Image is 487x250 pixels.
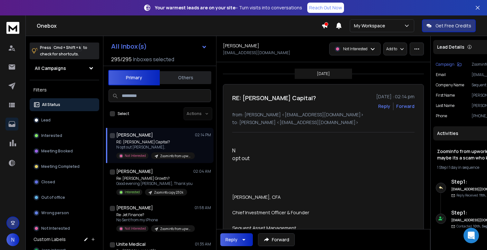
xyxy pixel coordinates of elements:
h3: Custom Labels [33,236,66,243]
p: Not Interested [125,153,146,158]
p: N opt out [PERSON_NAME], [116,145,194,150]
button: Meeting Completed [30,160,99,173]
h3: Filters [30,85,99,94]
p: Re: [PERSON_NAME] Growth? [116,176,193,181]
h1: Unite Medical [116,241,146,247]
p: Meeting Booked [41,149,73,154]
button: All Campaigns [30,62,99,75]
p: Press to check for shortcuts. [40,44,87,57]
p: Zoominfo from upwork guy maybe its a scam who knows [160,226,191,231]
button: N [6,233,19,246]
p: 01:58 AM [195,205,211,210]
h1: [PERSON_NAME] [116,168,153,175]
button: Primary [108,70,160,85]
span: Cmd + Shift + k [53,44,82,51]
img: logo [6,22,19,34]
p: Zoominfo from upwork guy maybe its a scam who knows [160,154,191,159]
button: Lead [30,114,99,127]
button: Reply [378,103,390,110]
p: Interested [41,133,62,138]
h1: [PERSON_NAME] [223,43,259,49]
p: Zoominfo copy 230k [154,190,183,195]
p: No Sent from my iPhone [116,217,194,223]
p: 02:14 PM [195,132,211,138]
a: Reach Out Now [307,3,344,13]
div: Reply [225,236,237,243]
p: Lead Details [437,44,464,50]
button: Get Free Credits [422,19,476,32]
button: Interested [30,129,99,142]
span: Sequent Asset Management [232,225,296,231]
p: – Turn visits into conversations [155,5,302,11]
p: Email [436,72,446,77]
p: Not Interested [343,46,368,52]
span: [PERSON_NAME], CFA [232,194,281,200]
label: Select [118,111,129,116]
p: Meeting Completed [41,164,80,169]
strong: Your warmest leads are on your site [155,5,235,11]
div: Forward [396,103,415,110]
h1: [PERSON_NAME] [116,132,153,138]
p: Out of office [41,195,65,200]
p: Company Name [436,82,464,88]
button: Reply [220,233,253,246]
button: Forward [258,233,295,246]
p: RE: [PERSON_NAME] Capital? [116,139,194,145]
p: 02:04 AM [193,169,211,174]
p: Lead [41,118,51,123]
button: Campaign [436,62,462,67]
p: My Workspace [354,23,388,29]
p: [DATE] : 02:14 pm [376,93,415,100]
p: Good evening [PERSON_NAME], Thank you [116,181,193,186]
span: 1 day in sequence [449,165,479,170]
p: Phone [436,113,447,119]
p: Closed [41,179,55,185]
p: All Status [42,102,60,107]
h1: [PERSON_NAME] [116,205,153,211]
p: Not Interested [41,226,70,231]
button: Out of office [30,191,99,204]
p: 01:35 AM [195,242,211,247]
p: First Name [436,93,455,98]
p: Not Interested [125,226,146,231]
button: Meeting Booked [30,145,99,158]
span: 1 Step [437,165,447,170]
button: All Inbox(s) [106,40,212,53]
p: to: [PERSON_NAME] <[EMAIL_ADDRESS][DOMAIN_NAME]> [232,119,415,126]
p: [EMAIL_ADDRESS][DOMAIN_NAME] [223,50,290,55]
p: Get Free Credits [435,23,471,29]
p: Wrong person [41,210,69,216]
p: Re: Jet Finance? [116,212,194,217]
p: Campaign [436,62,454,67]
p: Reach Out Now [309,5,342,11]
span: Chief Investment Officer & Founder [232,209,309,216]
button: Closed [30,176,99,188]
span: 295 / 295 [111,55,132,63]
button: Others [160,71,211,85]
h1: Onebox [37,22,321,30]
p: from: [PERSON_NAME] <[EMAIL_ADDRESS][DOMAIN_NAME]> [232,111,415,118]
button: All Status [30,98,99,111]
p: Last Name [436,103,454,108]
h1: All Inbox(s) [111,43,147,50]
button: Wrong person [30,207,99,219]
h1: RE: [PERSON_NAME] Capital? [232,93,316,102]
h1: All Campaigns [35,65,66,72]
button: Not Interested [30,222,99,235]
p: [DATE] [317,71,330,76]
p: Interested [125,190,140,195]
p: Add to [386,46,397,52]
h3: Inboxes selected [133,55,174,63]
div: Open Intercom Messenger [463,228,479,243]
p: N opt out [232,147,409,162]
